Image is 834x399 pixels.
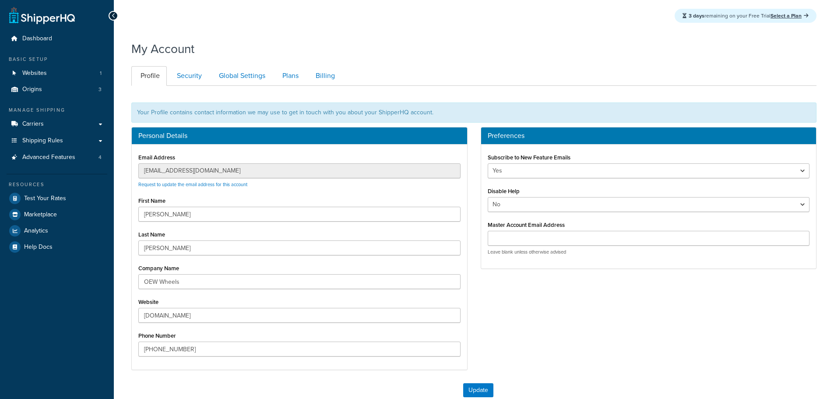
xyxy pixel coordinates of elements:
[488,188,520,194] label: Disable Help
[24,211,57,219] span: Marketplace
[7,65,107,81] li: Websites
[138,154,175,161] label: Email Address
[488,222,565,228] label: Master Account Email Address
[138,231,165,238] label: Last Name
[7,181,107,188] div: Resources
[138,332,176,339] label: Phone Number
[22,35,52,42] span: Dashboard
[210,66,272,86] a: Global Settings
[7,207,107,222] a: Marketplace
[7,149,107,166] a: Advanced Features 4
[488,132,810,140] h3: Preferences
[138,299,158,305] label: Website
[138,198,165,204] label: First Name
[22,154,75,161] span: Advanced Features
[7,81,107,98] a: Origins 3
[7,31,107,47] a: Dashboard
[138,181,247,188] a: Request to update the email address for this account
[24,195,66,202] span: Test Your Rates
[22,137,63,145] span: Shipping Rules
[22,120,44,128] span: Carriers
[168,66,209,86] a: Security
[488,154,570,161] label: Subscribe to New Feature Emails
[131,66,167,86] a: Profile
[138,132,461,140] h3: Personal Details
[273,66,306,86] a: Plans
[22,86,42,93] span: Origins
[7,149,107,166] li: Advanced Features
[689,12,704,20] strong: 3 days
[24,244,53,251] span: Help Docs
[100,70,102,77] span: 1
[7,106,107,114] div: Manage Shipping
[99,86,102,93] span: 3
[675,9,816,23] div: remaining on your Free Trial
[463,383,493,397] button: Update
[131,40,194,57] h1: My Account
[138,265,179,272] label: Company Name
[306,66,342,86] a: Billing
[24,227,48,235] span: Analytics
[7,133,107,149] a: Shipping Rules
[7,116,107,132] a: Carriers
[7,191,107,206] a: Test Your Rates
[9,7,75,24] a: ShipperHQ Home
[7,81,107,98] li: Origins
[488,249,810,255] p: Leave blank unless otherwise advised
[7,239,107,255] a: Help Docs
[22,70,47,77] span: Websites
[7,223,107,239] a: Analytics
[771,12,809,20] a: Select a Plan
[7,65,107,81] a: Websites 1
[99,154,102,161] span: 4
[131,102,816,123] div: Your Profile contains contact information we may use to get in touch with you about your ShipperH...
[7,56,107,63] div: Basic Setup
